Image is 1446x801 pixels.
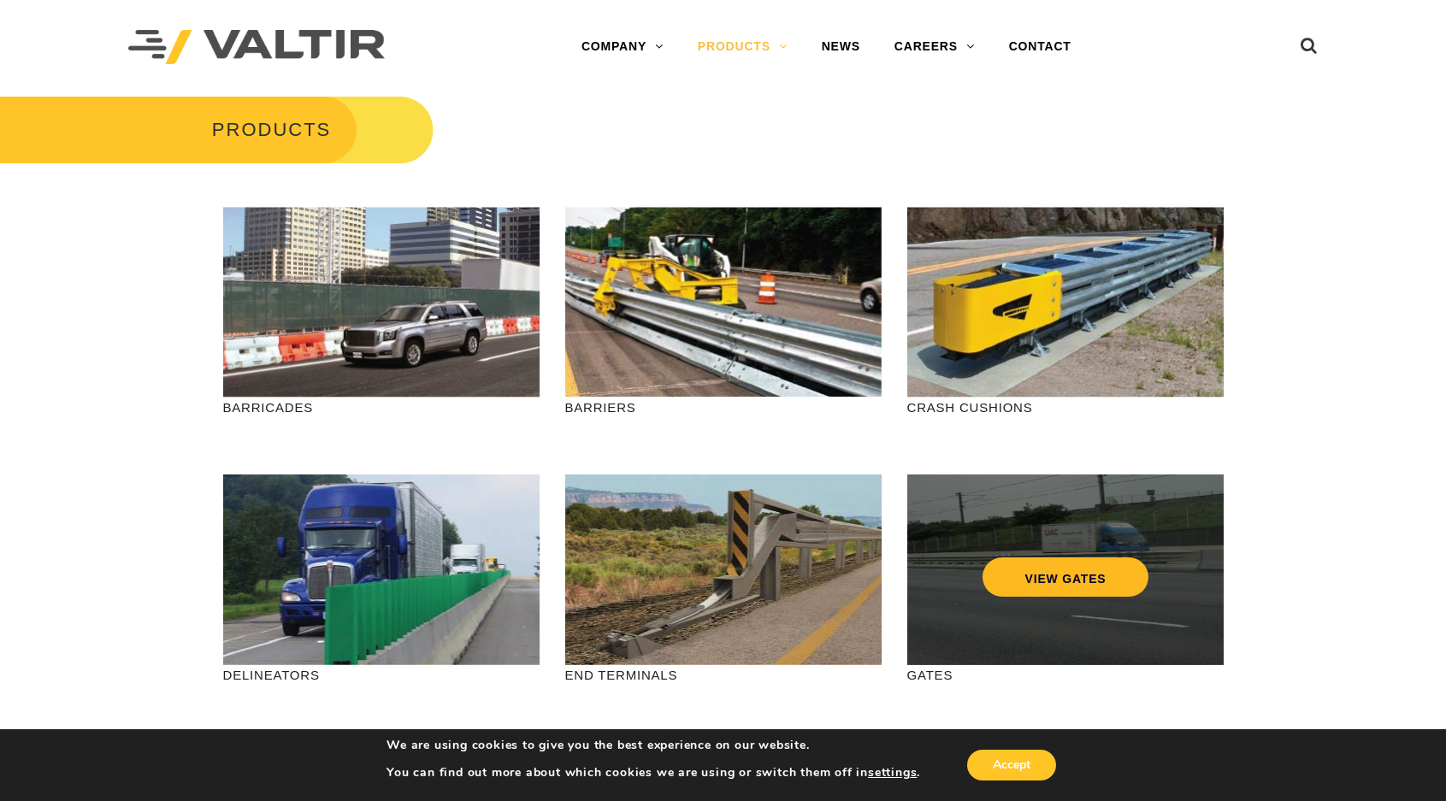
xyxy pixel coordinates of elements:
[907,398,1224,417] p: CRASH CUSHIONS
[128,30,385,65] img: Valtir
[565,665,882,685] p: END TERMINALS
[992,30,1089,64] a: CONTACT
[907,665,1224,685] p: GATES
[868,765,917,780] button: settings
[564,30,681,64] a: COMPANY
[223,665,540,685] p: DELINEATORS
[805,30,877,64] a: NEWS
[877,30,992,64] a: CAREERS
[681,30,805,64] a: PRODUCTS
[387,765,920,780] p: You can find out more about which cookies we are using or switch them off in .
[967,750,1056,780] button: Accept
[223,398,540,417] p: BARRICADES
[387,738,920,753] p: We are using cookies to give you the best experience on our website.
[982,557,1148,597] a: VIEW GATES
[565,398,882,417] p: BARRIERS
